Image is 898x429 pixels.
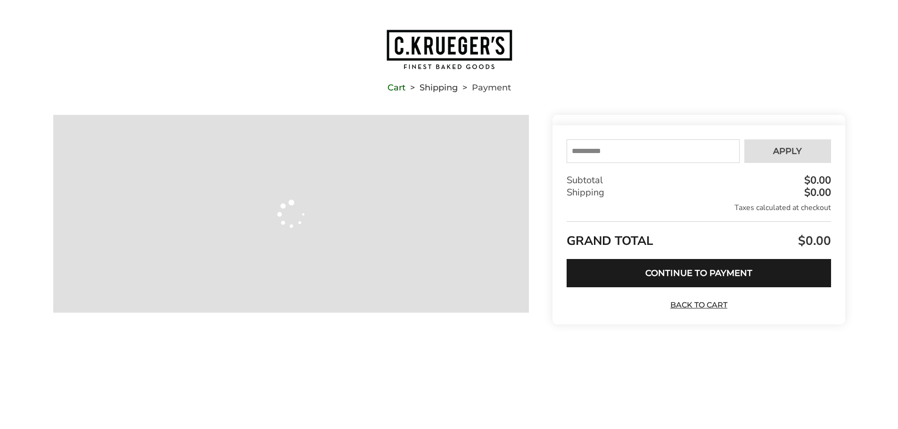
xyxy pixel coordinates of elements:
[53,29,845,70] a: Go to home page
[666,300,732,310] a: Back to Cart
[773,147,802,155] span: Apply
[567,259,831,287] button: Continue to Payment
[802,175,831,186] div: $0.00
[744,139,831,163] button: Apply
[387,84,405,91] a: Cart
[567,202,831,213] div: Taxes calculated at checkout
[567,186,831,199] div: Shipping
[567,221,831,252] div: GRAND TOTAL
[405,84,458,91] li: Shipping
[802,187,831,198] div: $0.00
[386,29,513,70] img: C.KRUEGER'S
[796,233,831,249] span: $0.00
[567,174,831,186] div: Subtotal
[472,84,511,91] span: Payment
